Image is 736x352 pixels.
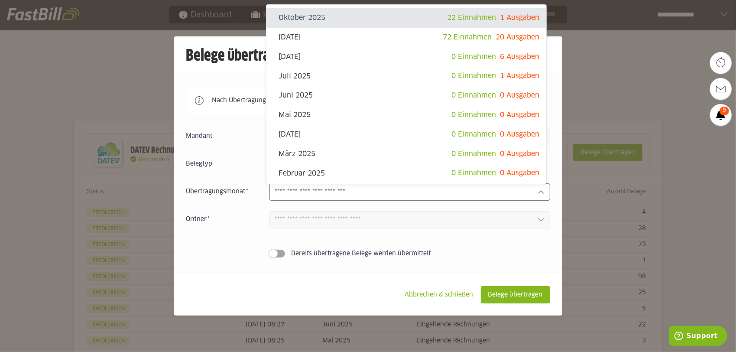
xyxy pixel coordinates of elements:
[710,104,732,126] a: 9
[496,34,539,41] span: 20 Ausgaben
[720,107,729,115] span: 9
[500,14,539,21] span: 1 Ausgaben
[500,92,539,99] span: 0 Ausgaben
[500,169,539,176] span: 0 Ausgaben
[451,53,496,60] span: 0 Einnahmen
[266,28,546,47] sl-option: [DATE]
[266,47,546,67] sl-option: [DATE]
[481,286,550,303] sl-button: Belege übertragen
[500,150,539,157] span: 0 Ausgaben
[266,86,546,105] sl-option: Juni 2025
[451,111,496,118] span: 0 Einnahmen
[451,72,496,79] span: 0 Einnahmen
[266,163,546,183] sl-option: Februar 2025
[451,150,496,157] span: 0 Einnahmen
[186,249,550,258] sl-switch: Bereits übertragene Belege werden übermittelt
[451,169,496,176] span: 0 Einnahmen
[451,92,496,99] span: 0 Einnahmen
[266,125,546,144] sl-option: [DATE]
[266,183,546,202] sl-option: Januar 2025
[266,144,546,164] sl-option: März 2025
[266,66,546,86] sl-option: Juli 2025
[266,8,546,28] sl-option: Oktober 2025
[500,131,539,138] span: 0 Ausgaben
[669,326,727,348] iframe: Öffnet ein Widget, in dem Sie weitere Informationen finden
[443,34,492,41] span: 72 Einnahmen
[398,286,481,303] sl-button: Abbrechen & schließen
[500,53,539,60] span: 6 Ausgaben
[447,14,496,21] span: 22 Einnahmen
[500,111,539,118] span: 0 Ausgaben
[451,131,496,138] span: 0 Einnahmen
[266,105,546,125] sl-option: Mai 2025
[500,72,539,79] span: 1 Ausgaben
